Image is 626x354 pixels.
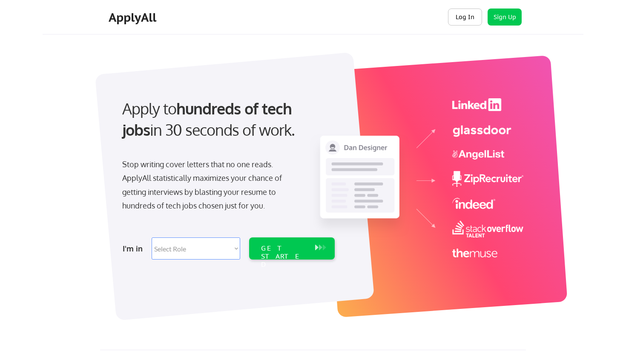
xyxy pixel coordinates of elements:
[109,10,159,25] div: ApplyAll
[261,244,307,269] div: GET STARTED
[122,157,297,213] div: Stop writing cover letters that no one reads. ApplyAll statistically maximizes your chance of get...
[123,242,146,255] div: I'm in
[122,98,331,141] div: Apply to in 30 seconds of work.
[122,99,296,139] strong: hundreds of tech jobs
[448,9,482,26] button: Log In
[488,9,522,26] button: Sign Up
